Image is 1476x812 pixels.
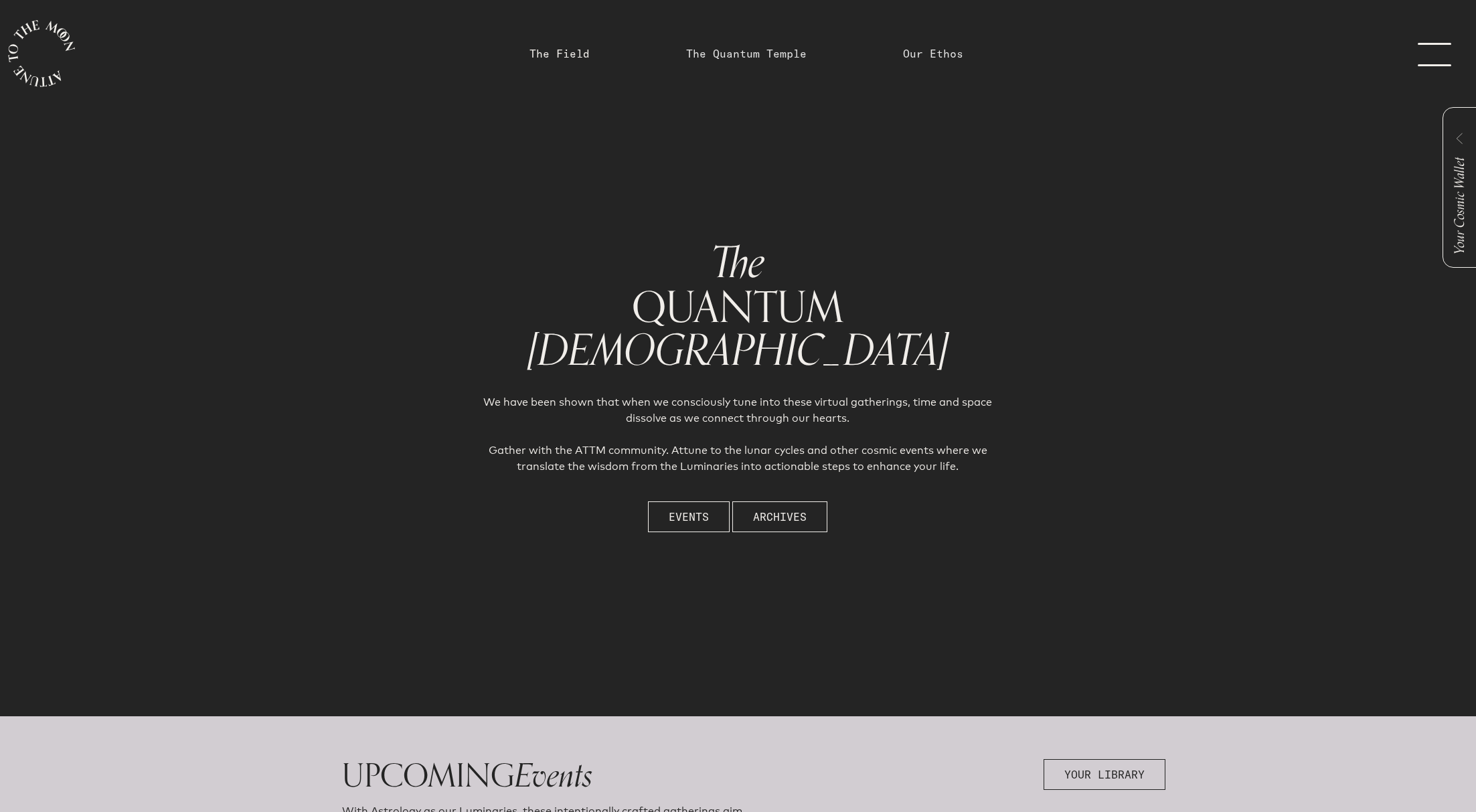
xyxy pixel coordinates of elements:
span: Archives [753,509,807,525]
button: Events [648,501,730,532]
a: YOUR LIBRARY [1044,760,1165,773]
span: Your Cosmic Wallet [1449,157,1471,254]
a: Our Ethos [903,46,963,62]
button: Archives [732,501,827,532]
span: Events [515,750,593,803]
a: The Field [529,46,590,62]
button: YOUR LIBRARY [1044,759,1165,790]
span: [DEMOGRAPHIC_DATA] [527,316,949,386]
span: YOUR LIBRARY [1064,766,1145,783]
a: The Quantum Temple [686,46,807,62]
h2: We have been shown that when we consciously tune into these virtual gatherings, time and space di... [477,394,999,475]
h1: UPCOMING [342,759,1135,793]
h1: QUANTUM [477,240,999,373]
span: The [711,228,765,299]
span: Events [669,509,709,525]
